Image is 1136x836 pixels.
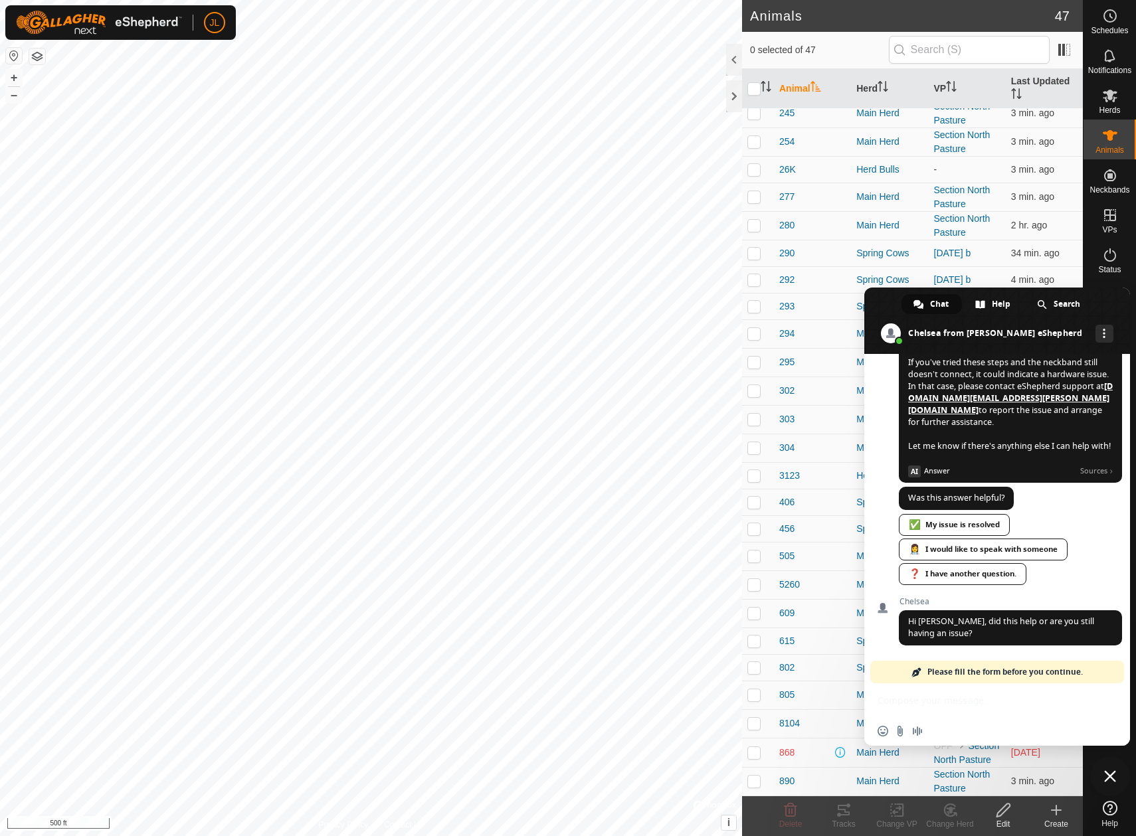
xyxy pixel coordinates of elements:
span: Insert an emoji [878,726,888,736]
span: Animals [1095,146,1124,154]
div: Change Herd [923,818,977,830]
a: Help [1084,795,1136,833]
div: Change VP [870,818,923,830]
span: 280 [779,218,795,232]
span: 294 [779,327,795,341]
span: VPs [1102,226,1117,234]
span: 5260 [779,578,800,592]
span: JL [210,16,220,30]
span: Oct 15, 2025, 1:32 PM [1011,191,1054,202]
span: Oct 5, 2025, 2:03 PM [1011,747,1040,758]
div: Spring Cows [856,661,923,675]
p-sorticon: Activate to sort [761,83,771,94]
th: Herd [851,69,928,109]
span: 304 [779,441,795,455]
div: Herd Bulls [856,469,923,483]
span: Oct 15, 2025, 1:02 PM [1011,248,1060,258]
span: 303 [779,412,795,426]
a: Section North Pasture [934,185,991,209]
div: Spring Cows [856,246,923,260]
div: Spring Cows [856,273,923,287]
span: Search [1054,294,1080,314]
span: 456 [779,522,795,536]
span: Oct 15, 2025, 1:32 PM [1011,274,1054,285]
div: I have another question. [899,563,1026,585]
th: VP [929,69,1006,109]
div: Main Herd [856,384,923,398]
span: Herds [1099,106,1120,114]
div: I would like to speak with someone [899,539,1068,560]
span: 805 [779,688,795,702]
div: Spring Cows [856,299,923,313]
div: Tracks [817,818,870,830]
a: [DOMAIN_NAME][EMAIL_ADDRESS][PERSON_NAME][DOMAIN_NAME] [908,380,1113,416]
span: OFF [934,740,953,751]
app-display-virtual-paddock-transition: - [934,164,937,175]
span: 302 [779,384,795,398]
span: Help [992,294,1010,314]
div: Main Herd [856,578,923,592]
div: Spring Cows [856,634,923,648]
span: 290 [779,246,795,260]
div: Herd Bulls [856,163,923,177]
span: 277 [779,190,795,204]
div: Main Herd [856,218,923,232]
div: Close chat [1090,756,1130,796]
span: 3123 [779,469,800,483]
span: Oct 15, 2025, 1:33 PM [1011,136,1054,147]
p-sorticon: Activate to sort [810,83,821,94]
button: – [6,87,22,103]
a: Section North Pasture [934,769,991,794]
span: 26K [779,163,796,177]
span: 👩‍⚕️ [909,544,921,554]
span: 868 [779,746,795,760]
span: Audio message [912,726,923,736]
span: Oct 15, 2025, 1:32 PM [1011,776,1054,786]
a: Contact Us [384,819,423,831]
h2: Animals [750,8,1055,24]
div: Spring Cows [856,495,923,509]
div: Help [963,294,1024,314]
div: Main Herd [856,190,923,204]
span: 47 [1055,6,1070,26]
div: Edit [977,818,1030,830]
span: 505 [779,549,795,563]
span: 8104 [779,716,800,730]
span: Schedules [1091,27,1128,35]
span: Please fill the form before you continue. [927,661,1083,683]
span: Notifications [1088,66,1131,74]
a: Section North Pasture [934,740,1000,765]
button: i [721,815,736,830]
span: 890 [779,774,795,788]
span: Send a file [895,726,905,736]
span: 406 [779,495,795,509]
p-sorticon: Activate to sort [1011,90,1022,101]
span: Chat [930,294,949,314]
span: ✅ [909,519,921,530]
span: Delete [779,819,803,829]
div: More channels [1095,325,1113,343]
span: 609 [779,606,795,620]
span: Answer [924,465,1075,477]
div: Create [1030,818,1083,830]
div: My issue is resolved [899,514,1010,536]
button: + [6,70,22,86]
span: Neckbands [1089,186,1129,194]
div: Main Herd [856,106,923,120]
span: 293 [779,299,795,313]
input: Search (S) [889,36,1050,64]
div: Search [1025,294,1093,314]
div: Main Herd [856,441,923,455]
div: Main Herd [856,412,923,426]
span: 254 [779,135,795,149]
span: Oct 15, 2025, 11:33 AM [1011,220,1048,230]
img: Gallagher Logo [16,11,182,35]
button: Reset Map [6,48,22,64]
button: Map Layers [29,48,45,64]
span: Status [1098,266,1121,274]
span: Help [1101,819,1118,827]
span: Hi [PERSON_NAME], did this help or are you still having an issue? [908,616,1094,639]
a: Section North Pasture [934,129,991,154]
a: Privacy Policy [318,819,368,831]
a: [DATE] b [934,248,971,258]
